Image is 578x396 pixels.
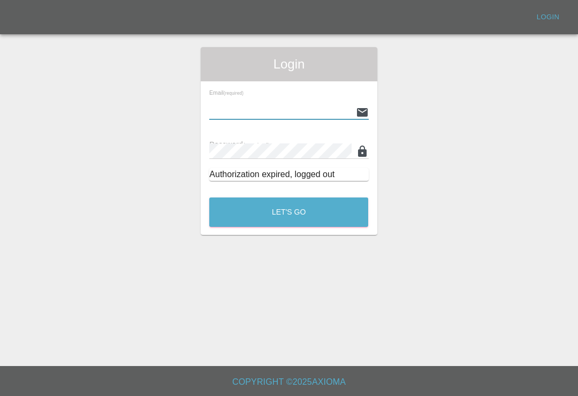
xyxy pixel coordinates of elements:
h6: Copyright © 2025 Axioma [9,375,569,390]
small: (required) [243,142,270,148]
span: Email [209,89,244,96]
div: Authorization expired, logged out [209,168,368,181]
span: Password [209,140,269,149]
button: Let's Go [209,197,368,227]
small: (required) [224,91,244,96]
span: Login [209,56,368,73]
a: Login [531,9,565,26]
